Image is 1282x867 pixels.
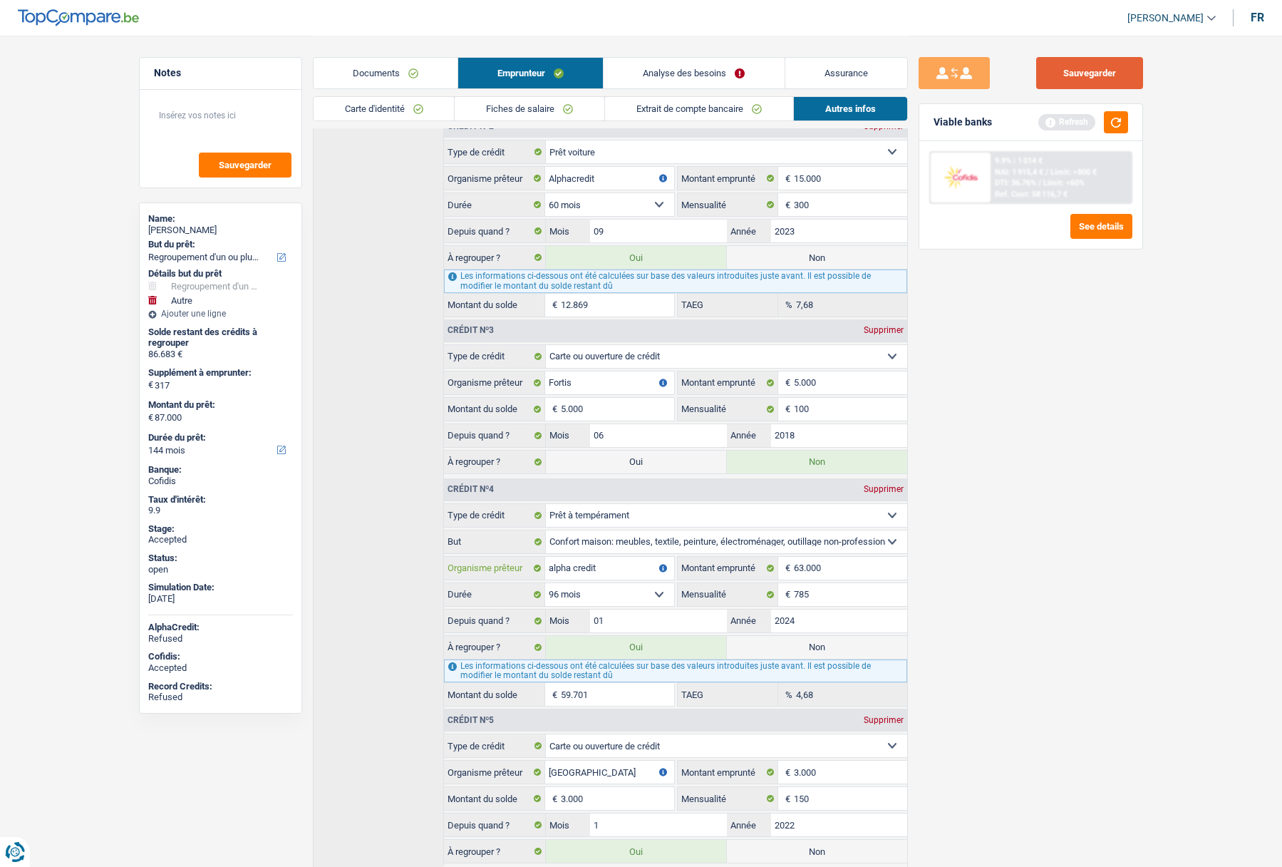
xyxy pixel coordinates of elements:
[678,398,779,421] label: Mensualité
[545,398,561,421] span: €
[678,371,779,394] label: Montant emprunté
[1251,11,1264,24] div: fr
[995,190,1068,199] div: Ref. Cost: 58 116,7 €
[778,193,794,216] span: €
[1036,57,1143,89] button: Sauvegarder
[678,193,779,216] label: Mensualité
[771,424,907,447] input: AAAA
[148,464,293,476] div: Banque:
[778,583,794,606] span: €
[860,485,907,493] div: Supprimer
[1050,168,1097,177] span: Limit: >800 €
[794,97,907,120] a: Autres infos
[934,164,987,190] img: Cofidis
[727,610,771,632] label: Année
[148,213,293,225] div: Name:
[148,367,290,379] label: Supplément à emprunter:
[444,660,906,682] div: Les informations ci-dessous ont été calculées sur base des valeurs introduites juste avant. Il es...
[148,494,293,506] div: Taux d'intérêt:
[546,814,590,836] label: Mois
[1070,214,1132,239] button: See details
[727,840,907,863] label: Non
[678,683,779,706] label: TAEG
[444,424,546,447] label: Depuis quand ?
[546,424,590,447] label: Mois
[771,220,907,242] input: AAAA
[444,451,546,473] label: À regrouper ?
[148,399,290,411] label: Montant du prêt:
[545,683,561,706] span: €
[444,761,545,784] label: Organisme prêteur
[546,610,590,632] label: Mois
[860,122,907,130] div: Supprimer
[444,504,546,527] label: Type de crédit
[148,662,293,674] div: Accepted
[1116,6,1216,30] a: [PERSON_NAME]
[590,814,726,836] input: MM
[605,97,793,120] a: Extrait de compte bancaire
[678,787,779,810] label: Mensualité
[148,681,293,692] div: Record Credits:
[148,309,293,319] div: Ajouter une ligne
[678,294,779,317] label: TAEG
[545,294,561,317] span: €
[590,424,726,447] input: MM
[148,327,293,349] div: Solde restant des crédits à regrouper
[1045,168,1048,177] span: /
[148,651,293,662] div: Cofidis:
[444,122,497,130] div: Crédit nº2
[995,168,1043,177] span: NAI: 1 915,4 €
[444,246,546,269] label: À regrouper ?
[444,193,545,216] label: Durée
[444,683,545,706] label: Montant du solde
[148,379,153,391] span: €
[678,167,779,190] label: Montant emprunté
[444,716,497,724] div: Crédit nº5
[148,692,293,703] div: Refused
[148,432,290,443] label: Durée du prêt:
[778,683,796,706] span: %
[455,97,604,120] a: Fiches de salaire
[444,140,546,163] label: Type de crédit
[444,294,545,317] label: Montant du solde
[546,840,726,863] label: Oui
[771,814,907,836] input: AAAA
[148,582,293,593] div: Simulation Date:
[219,160,272,170] span: Sauvegarder
[444,398,545,421] label: Montant du solde
[727,220,771,242] label: Année
[778,557,794,580] span: €
[860,326,907,334] div: Supprimer
[444,167,545,190] label: Organisme prêteur
[148,593,293,605] div: [DATE]
[444,787,545,810] label: Montant du solde
[314,97,455,120] a: Carte d'identité
[148,476,293,487] div: Cofidis
[444,734,546,757] label: Type de crédit
[785,58,907,88] a: Assurance
[148,505,293,516] div: 9.9
[727,814,771,836] label: Année
[727,246,907,269] label: Non
[727,451,907,473] label: Non
[148,349,293,360] div: 86.683 €
[545,787,561,810] span: €
[444,220,546,242] label: Depuis quand ?
[778,167,794,190] span: €
[444,636,546,659] label: À regrouper ?
[727,636,907,659] label: Non
[1038,178,1041,188] span: /
[995,178,1036,188] span: DTI: 36.76%
[444,270,906,292] div: Les informations ci-dessous ont été calculées sur base des valeurs introduites juste avant. Il es...
[590,610,726,632] input: MM
[934,116,992,128] div: Viable banks
[678,583,779,606] label: Mensualité
[444,530,546,553] label: But
[778,371,794,394] span: €
[678,761,779,784] label: Montant emprunté
[148,633,293,645] div: Refused
[995,156,1043,165] div: 9.9% | 1 014 €
[458,58,603,88] a: Emprunteur
[148,239,290,250] label: But du prêt:
[778,294,796,317] span: %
